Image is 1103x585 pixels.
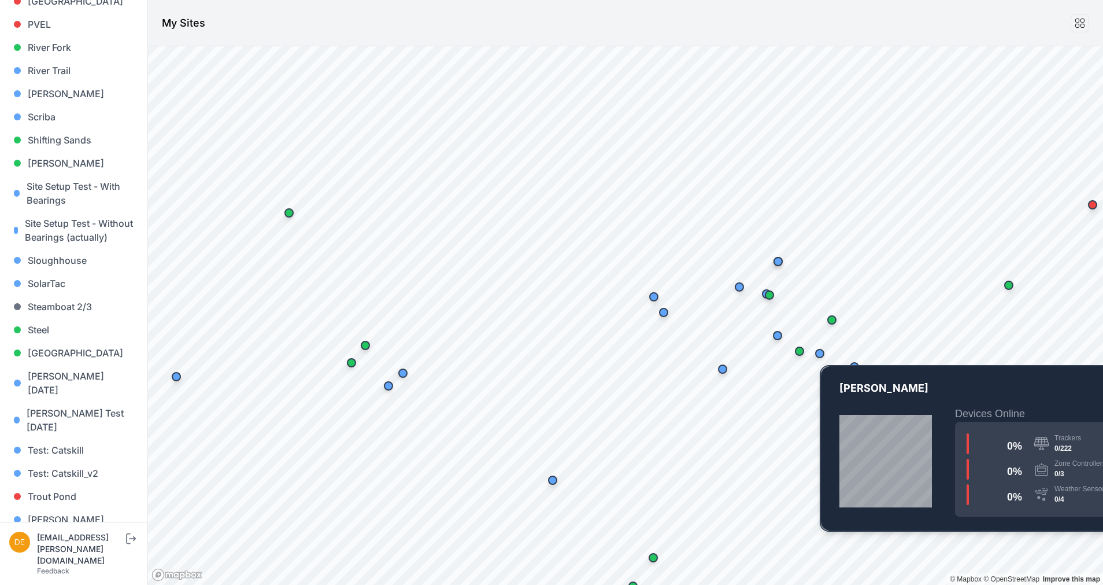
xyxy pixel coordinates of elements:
a: River Fork [9,36,138,59]
a: [PERSON_NAME] [9,508,138,531]
div: Map marker [766,324,789,347]
a: Site Setup Test - Without Bearings (actually) [9,212,138,249]
div: Map marker [277,201,301,225]
a: Map feedback [1043,575,1100,583]
div: Map marker [165,365,188,388]
div: Map marker [755,282,778,306]
canvas: Map [148,46,1103,585]
div: Map marker [843,355,866,378]
a: [PERSON_NAME] Test [DATE] [9,402,138,439]
a: SolarTac [9,272,138,295]
div: Map marker [728,275,751,299]
span: 0 % [1007,466,1022,477]
div: Map marker [788,340,811,363]
a: Mapbox logo [151,568,202,582]
div: [EMAIL_ADDRESS][PERSON_NAME][DOMAIN_NAME] [37,532,124,566]
a: [PERSON_NAME] [DATE] [9,365,138,402]
a: Site Setup Test - With Bearings [9,175,138,212]
div: 0/222 [1054,443,1081,454]
div: Map marker [377,374,400,398]
div: Map marker [642,546,665,569]
a: Test: Catskill [9,439,138,462]
div: Map marker [541,469,564,492]
div: Map marker [340,351,363,374]
div: Trackers [1054,433,1081,443]
span: 0 % [1007,491,1022,503]
div: Map marker [997,274,1020,297]
div: Map marker [652,301,675,324]
a: Mapbox [950,575,982,583]
div: Map marker [767,250,790,273]
a: Steel [9,318,138,341]
a: Test: Catskill_v2 [9,462,138,485]
a: Scriba [9,105,138,128]
a: [GEOGRAPHIC_DATA] [9,341,138,365]
div: Map marker [354,334,377,357]
img: devin.martin@nevados.solar [9,532,30,553]
a: [PERSON_NAME] [9,152,138,175]
div: Map marker [758,284,781,307]
a: PVEL [9,13,138,36]
a: Shifting Sands [9,128,138,152]
div: Map marker [391,362,414,385]
h1: My Sites [162,15,205,31]
div: Map marker [808,342,831,365]
a: Steamboat 2/3 [9,295,138,318]
span: 0 % [1007,440,1022,452]
div: Map marker [820,308,843,332]
a: River Trail [9,59,138,82]
a: OpenStreetMap [983,575,1039,583]
div: Map marker [642,285,665,308]
a: Sloughhouse [9,249,138,272]
a: Trout Pond [9,485,138,508]
div: Map marker [711,358,734,381]
a: Feedback [37,566,69,575]
a: [PERSON_NAME] [9,82,138,105]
